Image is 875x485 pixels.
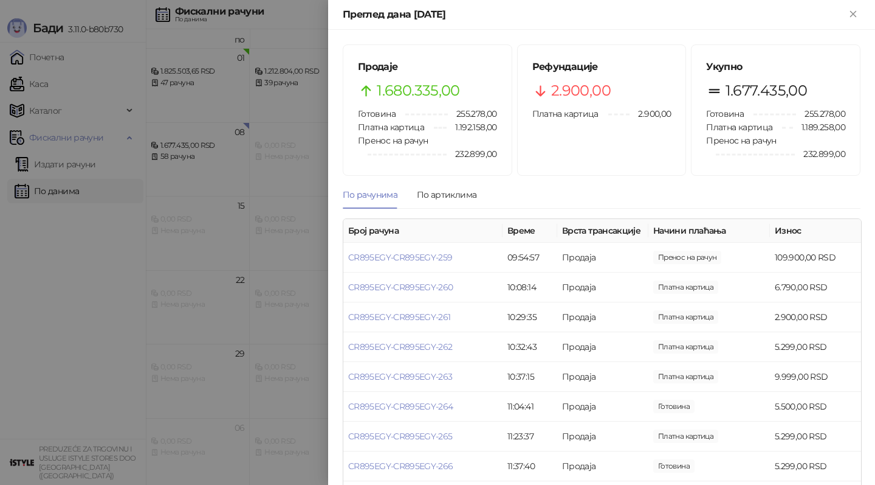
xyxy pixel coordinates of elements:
span: 2.900,00 [551,79,611,102]
h5: Укупно [706,60,845,74]
span: Пренос на рачун [358,135,428,146]
div: По артиклима [417,188,476,201]
td: 11:37:40 [503,452,557,481]
td: 10:37:15 [503,362,557,392]
td: 10:08:14 [503,273,557,302]
div: Преглед дана [DATE] [343,7,846,22]
span: 5.299,00 [653,430,718,443]
a: CR895EGY-CR895EGY-263 [348,371,453,382]
h5: Продаје [358,60,497,74]
td: Продаја [557,243,648,273]
td: Продаја [557,302,648,332]
td: 10:29:35 [503,302,557,332]
span: 1.189.258,00 [793,120,845,134]
span: 5.500,00 [653,400,695,413]
span: Платна картица [706,122,772,133]
td: Продаја [557,452,648,481]
span: 232.899,00 [795,147,845,161]
a: CR895EGY-CR895EGY-260 [348,282,453,293]
span: Платна картица [358,122,424,133]
div: По рачунима [343,188,397,201]
td: 5.500,00 RSD [770,392,861,422]
td: 5.299,00 RSD [770,332,861,362]
td: 9.999,00 RSD [770,362,861,392]
th: Број рачуна [343,219,503,243]
a: CR895EGY-CR895EGY-259 [348,252,453,263]
span: Платна картица [532,108,599,119]
td: 5.299,00 RSD [770,422,861,452]
a: CR895EGY-CR895EGY-264 [348,401,453,412]
span: 255.278,00 [448,107,497,120]
span: Пренос на рачун [706,135,776,146]
th: Време [503,219,557,243]
span: 2.900,00 [653,310,718,324]
span: 109.900,00 [653,251,721,264]
span: 6.790,00 [653,281,718,294]
a: CR895EGY-CR895EGY-266 [348,461,453,472]
span: 5.299,00 [653,340,718,354]
span: Готовина [358,108,396,119]
td: 5.299,00 RSD [770,452,861,481]
td: 09:54:57 [503,243,557,273]
td: Продаја [557,273,648,302]
th: Износ [770,219,861,243]
span: 1.192.158,00 [447,120,496,134]
h5: Рефундације [532,60,671,74]
td: 109.900,00 RSD [770,243,861,273]
span: 2.900,00 [630,107,671,120]
span: 1.680.335,00 [377,79,459,102]
th: Врста трансакције [557,219,648,243]
a: CR895EGY-CR895EGY-265 [348,431,453,442]
td: Продаја [557,392,648,422]
span: 5.299,00 [653,459,695,473]
td: Продаја [557,422,648,452]
span: 9.999,00 [653,370,718,383]
td: 11:23:37 [503,422,557,452]
td: 10:32:43 [503,332,557,362]
a: CR895EGY-CR895EGY-261 [348,312,451,323]
td: Продаја [557,362,648,392]
td: 2.900,00 RSD [770,302,861,332]
a: CR895EGY-CR895EGY-262 [348,341,453,352]
span: Готовина [706,108,744,119]
button: Close [846,7,860,22]
span: 1.677.435,00 [726,79,807,102]
span: 232.899,00 [447,147,497,161]
td: 11:04:41 [503,392,557,422]
td: 6.790,00 RSD [770,273,861,302]
td: Продаја [557,332,648,362]
span: 255.278,00 [796,107,845,120]
th: Начини плаћања [648,219,770,243]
